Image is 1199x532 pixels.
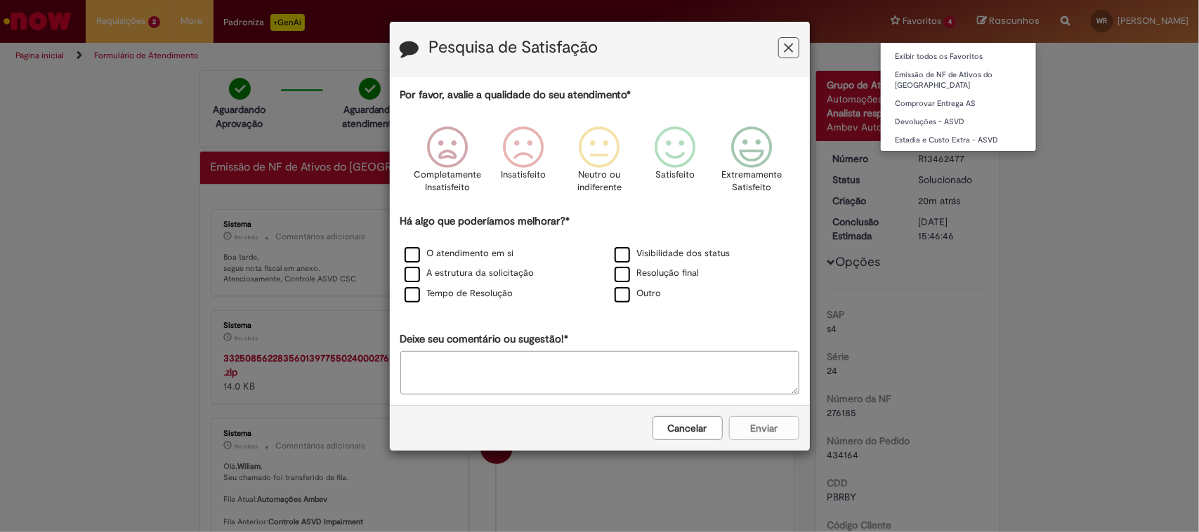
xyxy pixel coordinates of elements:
[615,287,662,300] label: Outro
[640,116,712,212] div: Satisfeito
[400,214,799,305] div: Há algo que poderíamos melhorar?*
[400,332,569,347] label: Deixe seu comentário ou sugestão!*
[881,114,1036,130] a: Devoluções - ASVD
[405,287,513,300] label: Tempo de Resolução
[881,133,1036,148] a: Estadia e Custo Extra - ASVD
[653,416,723,440] button: Cancelar
[487,116,559,212] div: Insatisfeito
[501,168,546,182] p: Insatisfeito
[881,67,1036,93] a: Emissão de NF de Ativos do [GEOGRAPHIC_DATA]
[615,267,700,280] label: Resolução final
[405,267,535,280] label: A estrutura da solicitação
[716,116,787,212] div: Extremamente Satisfeito
[405,247,514,260] label: O atendimento em si
[414,168,481,194] p: Completamente Insatisfeito
[881,96,1036,112] a: Comprovar Entrega AS
[429,39,598,57] label: Pesquisa de Satisfação
[881,49,1036,65] a: Exibir todos os Favoritos
[400,88,631,102] label: Por favor, avalie a qualidade do seu atendimento*
[563,116,635,212] div: Neutro ou indiferente
[615,247,730,260] label: Visibilidade dos status
[721,168,782,194] p: Extremamente Satisfeito
[412,116,483,212] div: Completamente Insatisfeito
[574,168,624,194] p: Neutro ou indiferente
[656,168,695,182] p: Satisfeito
[880,42,1037,152] ul: Favoritos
